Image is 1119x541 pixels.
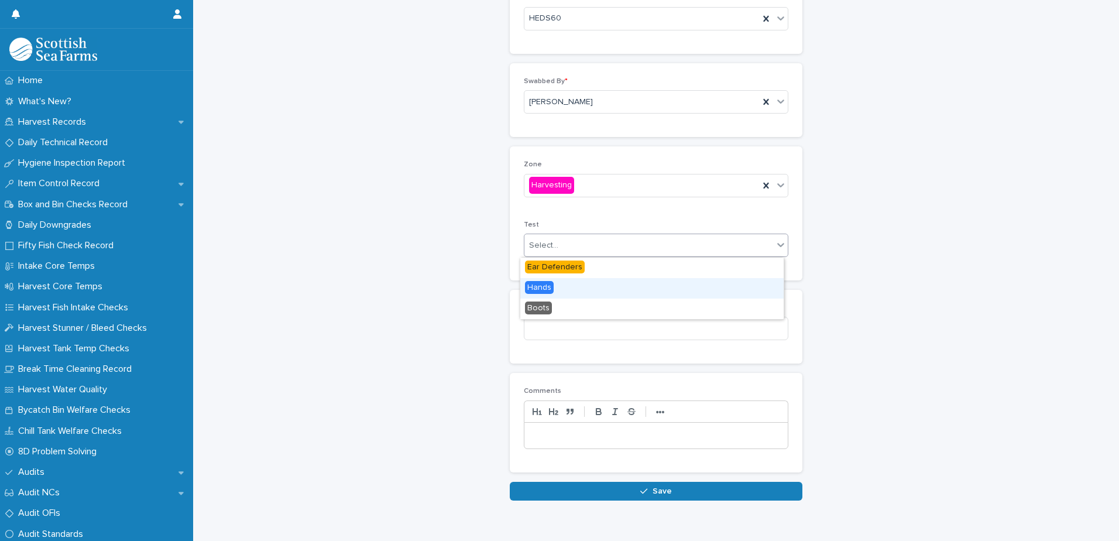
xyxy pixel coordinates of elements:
[652,405,668,419] button: •••
[529,177,574,194] div: Harvesting
[13,384,116,395] p: Harvest Water Quality
[520,299,784,319] div: Boots
[510,482,802,501] button: Save
[13,467,54,478] p: Audits
[525,281,554,294] span: Hands
[524,78,568,85] span: Swabbed By
[524,388,561,395] span: Comments
[13,220,101,231] p: Daily Downgrades
[13,281,112,292] p: Harvest Core Temps
[13,117,95,128] p: Harvest Records
[13,529,92,540] p: Audit Standards
[13,75,52,86] p: Home
[525,302,552,314] span: Boots
[9,37,97,61] img: mMrefqRFQpe26GRNOUkG
[13,178,109,189] p: Item Control Record
[13,343,139,354] p: Harvest Tank Temp Checks
[13,261,104,272] p: Intake Core Temps
[13,405,140,416] p: Bycatch Bin Welfare Checks
[656,408,665,417] strong: •••
[13,487,69,498] p: Audit NCs
[524,221,539,228] span: Test
[13,323,156,334] p: Harvest Stunner / Bleed Checks
[520,278,784,299] div: Hands
[653,487,672,495] span: Save
[13,508,70,519] p: Audit OFIs
[13,199,137,210] p: Box and Bin Checks Record
[524,161,542,168] span: Zone
[529,96,593,108] span: [PERSON_NAME]
[13,96,81,107] p: What's New?
[13,446,106,457] p: 8D Problem Solving
[13,302,138,313] p: Harvest Fish Intake Checks
[525,261,585,273] span: Ear Defenders
[529,239,558,252] div: Select...
[13,157,135,169] p: Hygiene Inspection Report
[13,137,117,148] p: Daily Technical Record
[13,364,141,375] p: Break Time Cleaning Record
[529,12,561,25] span: HEDS60
[13,240,123,251] p: Fifty Fish Check Record
[520,258,784,278] div: Ear Defenders
[13,426,131,437] p: Chill Tank Welfare Checks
